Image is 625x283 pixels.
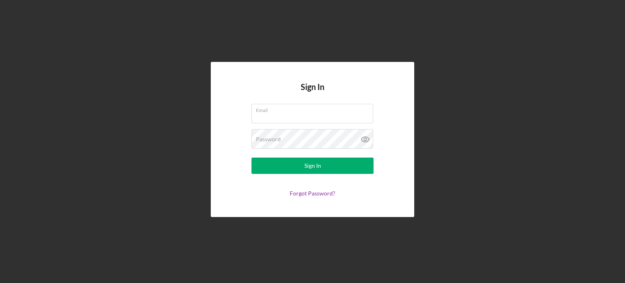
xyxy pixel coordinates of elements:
label: Email [256,104,373,113]
h4: Sign In [301,82,324,104]
div: Sign In [304,158,321,174]
label: Password [256,136,281,143]
a: Forgot Password? [290,190,335,197]
button: Sign In [251,158,374,174]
